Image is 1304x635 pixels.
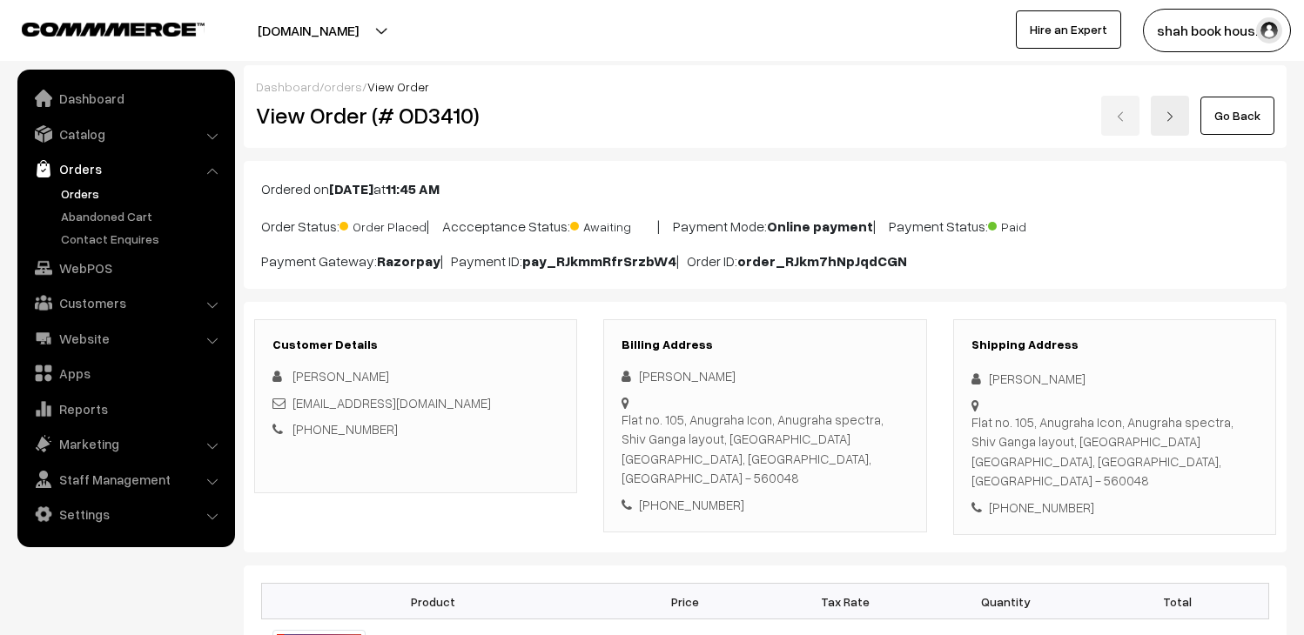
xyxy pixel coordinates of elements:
a: COMMMERCE [22,17,174,38]
a: orders [324,79,362,94]
span: Order Placed [339,213,427,236]
a: [EMAIL_ADDRESS][DOMAIN_NAME] [292,395,491,411]
a: Reports [22,393,229,424]
b: [DATE] [329,180,373,197]
b: 11:45 AM [386,180,440,197]
p: Ordered on at [261,178,1269,199]
b: pay_RJkmmRfrSrzbW4 [522,252,676,270]
h3: Shipping Address [971,338,1258,352]
a: Orders [22,153,229,184]
a: Dashboard [22,83,229,114]
div: [PHONE_NUMBER] [622,495,908,515]
button: shah book hous… [1143,9,1291,52]
a: Apps [22,358,229,389]
div: [PERSON_NAME] [971,369,1258,389]
div: [PERSON_NAME] [622,366,908,386]
a: [PHONE_NUMBER] [292,421,398,437]
a: Orders [57,184,229,203]
a: Marketing [22,428,229,459]
a: Settings [22,498,229,530]
div: / / [256,77,1274,96]
a: Website [22,323,229,354]
a: Go Back [1200,97,1274,135]
span: [PERSON_NAME] [292,368,389,384]
th: Price [605,584,765,619]
h2: View Order (# OD3410) [256,102,578,129]
div: Flat no. 105, Anugraha Icon, Anugraha spectra, Shiv Ganga layout, [GEOGRAPHIC_DATA] [GEOGRAPHIC_D... [622,410,908,488]
a: Abandoned Cart [57,207,229,225]
button: [DOMAIN_NAME] [197,9,420,52]
p: Payment Gateway: | Payment ID: | Order ID: [261,251,1269,271]
b: Razorpay [377,252,440,270]
p: Order Status: | Accceptance Status: | Payment Mode: | Payment Status: [261,213,1269,237]
img: user [1256,17,1282,43]
span: Paid [988,213,1075,236]
th: Product [262,584,605,619]
a: Hire an Expert [1016,10,1121,49]
h3: Customer Details [272,338,559,352]
img: right-arrow.png [1165,111,1175,122]
b: Online payment [767,217,873,235]
img: COMMMERCE [22,23,205,36]
a: Customers [22,287,229,318]
span: View Order [367,79,429,94]
a: WebPOS [22,252,229,284]
a: Catalog [22,118,229,150]
div: [PHONE_NUMBER] [971,498,1258,518]
th: Total [1086,584,1268,619]
b: order_RJkm7hNpJqdCGN [737,252,907,270]
a: Contact Enquires [57,230,229,248]
span: Awaiting [570,213,657,236]
div: Flat no. 105, Anugraha Icon, Anugraha spectra, Shiv Ganga layout, [GEOGRAPHIC_DATA] [GEOGRAPHIC_D... [971,412,1258,491]
a: Dashboard [256,79,319,94]
a: Staff Management [22,464,229,495]
th: Quantity [925,584,1086,619]
th: Tax Rate [765,584,925,619]
h3: Billing Address [622,338,908,352]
